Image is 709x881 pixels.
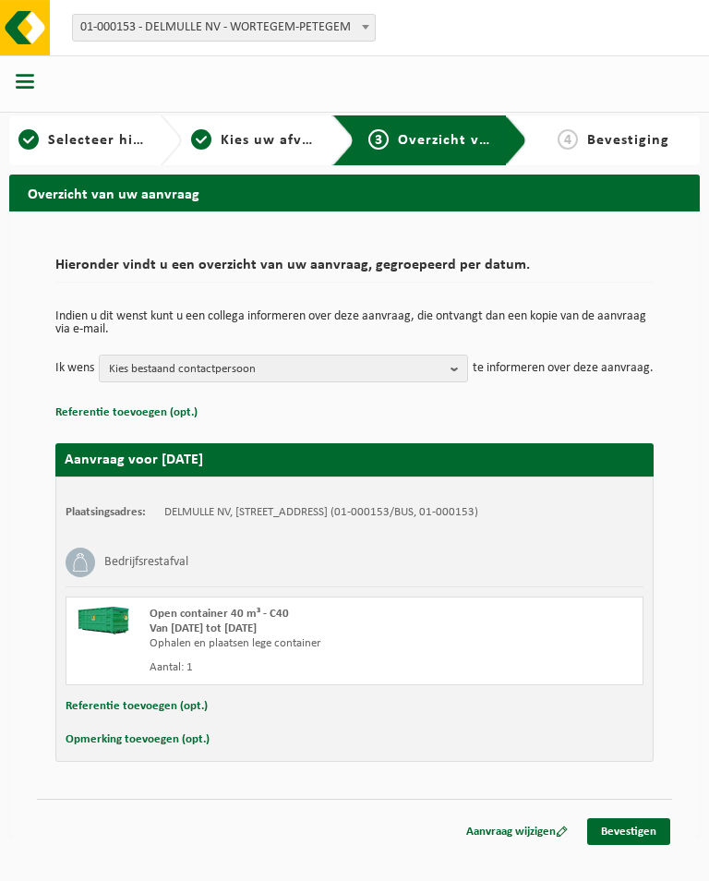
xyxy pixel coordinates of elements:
span: Selecteer hier een vestiging [48,133,247,148]
span: Kies bestaand contactpersoon [109,356,443,383]
button: Referentie toevoegen (opt.) [55,401,198,425]
strong: Aanvraag voor [DATE] [65,453,203,467]
p: Ik wens [55,355,94,382]
p: te informeren over deze aanvraag. [473,355,654,382]
span: 2 [191,129,211,150]
span: 4 [558,129,578,150]
h2: Overzicht van uw aanvraag [9,175,700,211]
span: 01-000153 - DELMULLE NV - WORTEGEM-PETEGEM [73,15,375,41]
td: DELMULLE NV, [STREET_ADDRESS] (01-000153/BUS, 01-000153) [164,505,478,520]
span: Overzicht van uw aanvraag [398,133,593,148]
strong: Van [DATE] tot [DATE] [150,622,257,634]
span: 01-000153 - DELMULLE NV - WORTEGEM-PETEGEM [72,14,376,42]
span: Bevestiging [587,133,669,148]
a: Aanvraag wijzigen [452,818,582,845]
button: Opmerking toevoegen (opt.) [66,728,210,752]
div: Ophalen en plaatsen lege container [150,636,428,651]
h2: Hieronder vindt u een overzicht van uw aanvraag, gegroepeerd per datum. [55,258,654,283]
button: Referentie toevoegen (opt.) [66,694,208,718]
span: 1 [18,129,39,150]
button: Kies bestaand contactpersoon [99,355,468,382]
img: HK-XC-40-GN-00.png [76,607,131,634]
p: Indien u dit wenst kunt u een collega informeren over deze aanvraag, die ontvangt dan een kopie v... [55,310,654,336]
h3: Bedrijfsrestafval [104,548,188,577]
strong: Plaatsingsadres: [66,506,146,518]
span: Open container 40 m³ - C40 [150,608,289,620]
a: 1Selecteer hier een vestiging [18,129,145,151]
div: Aantal: 1 [150,660,428,675]
span: 3 [368,129,389,150]
a: 2Kies uw afvalstoffen en recipiënten [191,129,318,151]
span: Kies uw afvalstoffen en recipiënten [221,133,475,148]
a: Bevestigen [587,818,670,845]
